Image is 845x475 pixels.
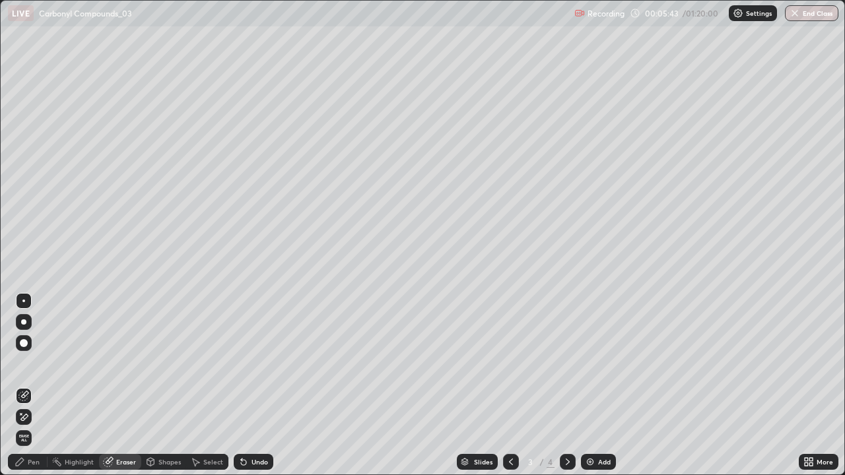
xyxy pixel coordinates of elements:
div: Add [598,459,611,465]
p: Carbonyl Compounds_03 [39,8,132,18]
img: end-class-cross [790,8,800,18]
button: End Class [785,5,838,21]
div: Undo [252,459,268,465]
div: Select [203,459,223,465]
div: More [817,459,833,465]
div: / [540,458,544,466]
img: class-settings-icons [733,8,743,18]
span: Erase all [17,434,31,442]
img: add-slide-button [585,457,595,467]
div: Slides [474,459,492,465]
div: 4 [547,456,555,468]
img: recording.375f2c34.svg [574,8,585,18]
p: Settings [746,10,772,16]
p: Recording [588,9,625,18]
div: Highlight [65,459,94,465]
p: LIVE [12,8,30,18]
div: Eraser [116,459,136,465]
div: Pen [28,459,40,465]
div: Shapes [158,459,181,465]
div: 3 [524,458,537,466]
